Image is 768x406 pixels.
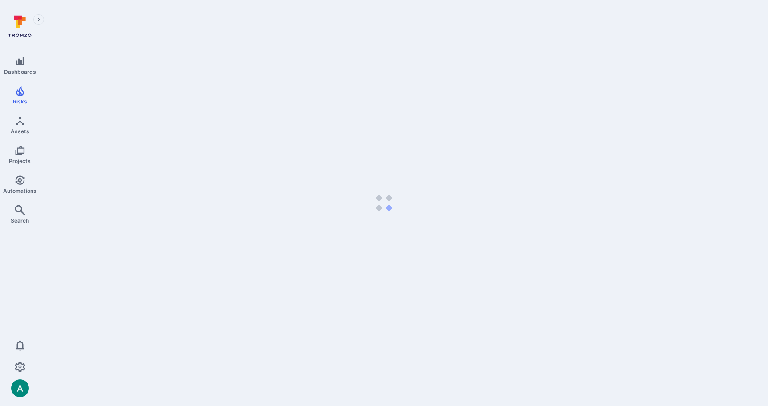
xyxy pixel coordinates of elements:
img: ACg8ocLSa5mPYBaXNx3eFu_EmspyJX0laNWN7cXOFirfQ7srZveEpg=s96-c [11,379,29,397]
i: Expand navigation menu [36,16,42,24]
span: Risks [13,98,27,105]
span: Search [11,217,29,224]
span: Dashboards [4,68,36,75]
div: Arjan Dehar [11,379,29,397]
span: Automations [3,187,36,194]
button: Expand navigation menu [33,14,44,25]
span: Projects [9,158,31,164]
span: Assets [11,128,29,135]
